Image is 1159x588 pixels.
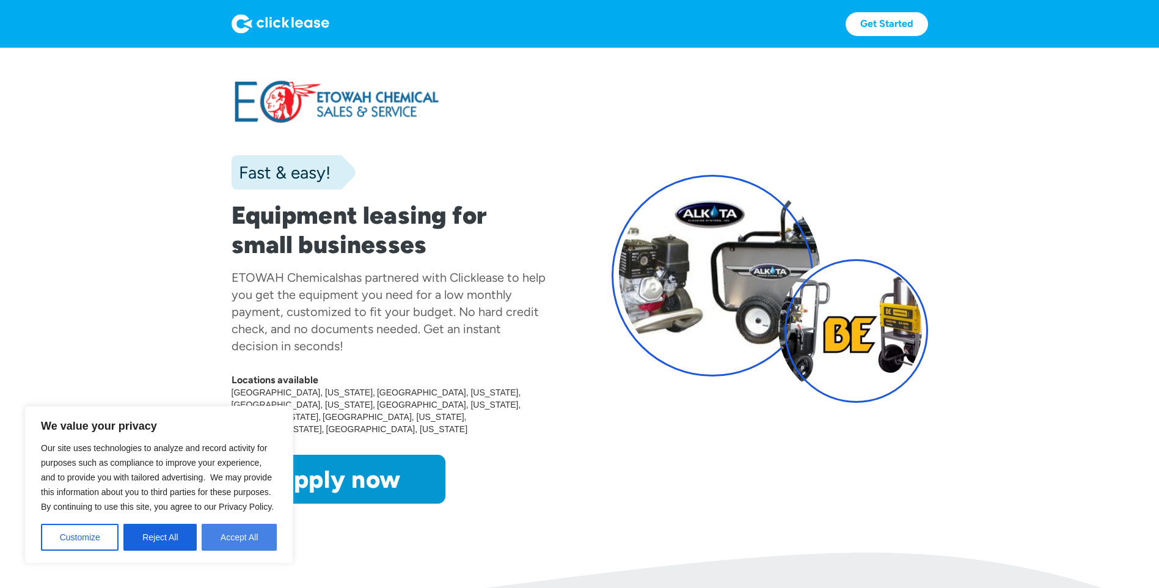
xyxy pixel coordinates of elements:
div: Locations available [232,374,548,386]
span: Our site uses technologies to analyze and record activity for purposes such as compliance to impr... [41,443,274,512]
div: [GEOGRAPHIC_DATA], [US_STATE] [377,399,522,411]
div: Fast & easy! [232,160,331,185]
button: Accept All [202,524,277,551]
div: We value your privacy [24,406,293,564]
div: [GEOGRAPHIC_DATA], [US_STATE] [377,386,522,399]
div: ETOWAH Chemicals [232,270,343,285]
img: Logo [232,14,329,34]
div: [GEOGRAPHIC_DATA], [US_STATE] [232,386,377,399]
h1: Equipment leasing for small businesses [232,200,548,259]
div: [GEOGRAPHIC_DATA], [US_STATE] [232,399,377,411]
div: [GEOGRAPHIC_DATA], [US_STATE] [323,411,468,423]
a: Get Started [846,12,928,36]
a: Apply now [232,455,445,504]
div: has partnered with Clicklease to help you get the equipment you need for a low monthly payment, c... [232,270,546,353]
p: We value your privacy [41,419,277,433]
button: Reject All [123,524,197,551]
button: Customize [41,524,119,551]
div: [GEOGRAPHIC_DATA], [US_STATE] [326,423,470,435]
